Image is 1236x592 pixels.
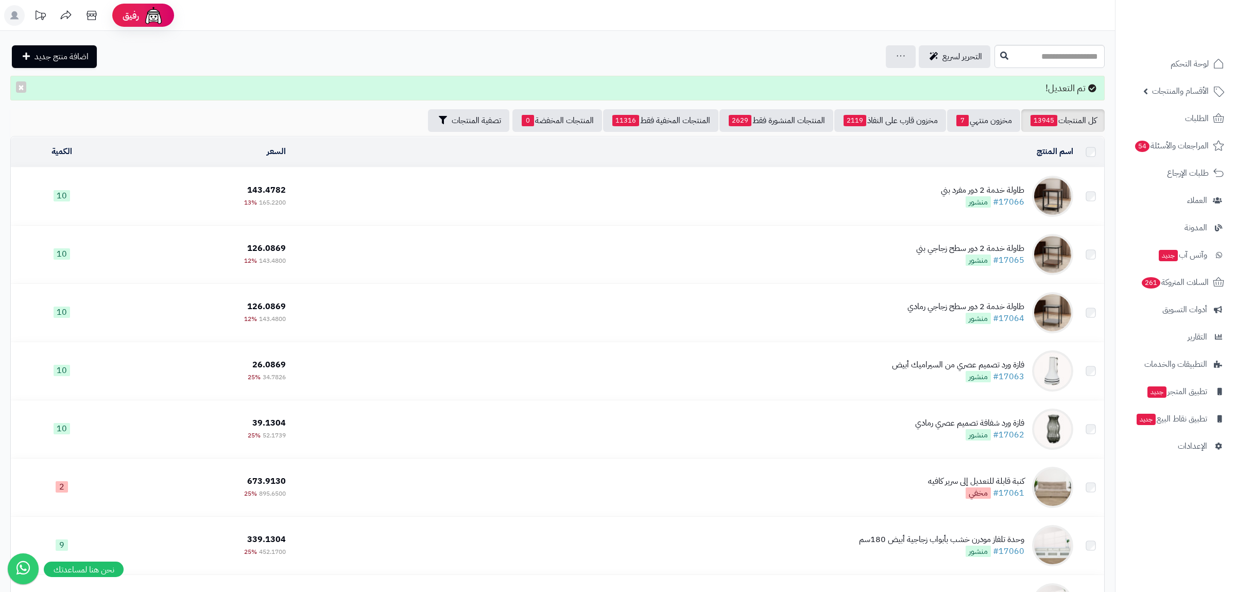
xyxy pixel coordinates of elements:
span: 895.6500 [259,489,286,498]
span: 10 [54,248,70,260]
a: المنتجات المنشورة فقط2629 [719,109,833,132]
a: #17065 [993,254,1024,266]
span: لوحة التحكم [1171,57,1209,71]
span: طلبات الإرجاع [1167,166,1209,180]
span: الأقسام والمنتجات [1152,84,1209,98]
span: 39.1304 [252,417,286,429]
span: المدونة [1184,221,1207,235]
span: 261 [1142,277,1160,289]
a: لوحة التحكم [1122,52,1230,76]
span: التحرير لسريع [942,50,982,63]
span: منشور [966,371,991,382]
span: 25% [244,547,257,556]
a: المراجعات والأسئلة54 [1122,133,1230,158]
a: #17061 [993,487,1024,499]
div: فازة ورد شفافة تصميم عصري رمادي [915,417,1024,429]
span: 2 [56,481,68,493]
a: أدوات التسويق [1122,297,1230,322]
div: طاولة خدمة 2 دور سطح زجاجي بني [916,243,1024,255]
span: 52.1739 [263,431,286,440]
a: التطبيقات والخدمات [1122,352,1230,377]
span: 7 [956,115,969,126]
img: كنبة قابلة للتعديل إلى سرير كافيه [1032,467,1073,508]
span: التطبيقات والخدمات [1144,357,1207,371]
span: 11316 [612,115,639,126]
span: 25% [248,431,261,440]
span: الطلبات [1185,111,1209,126]
div: كنبة قابلة للتعديل إلى سرير كافيه [928,476,1024,487]
img: فازة ورد تصميم عصري من السيراميك أبيض [1032,350,1073,392]
div: تم التعديل! [10,76,1105,100]
a: المنتجات المخفضة0 [512,109,602,132]
span: 452.1700 [259,547,286,556]
span: جديد [1147,386,1166,398]
img: طاولة خدمة 2 دور سطح زجاجي رمادي [1032,292,1073,333]
span: العملاء [1187,193,1207,208]
a: السلات المتروكة261 [1122,270,1230,295]
a: تطبيق المتجرجديد [1122,379,1230,404]
span: اضافة منتج جديد [35,50,89,63]
span: 10 [54,307,70,318]
span: تصفية المنتجات [452,114,501,127]
button: تصفية المنتجات [428,109,509,132]
span: 143.4800 [259,256,286,265]
span: 143.4800 [259,314,286,324]
span: 25% [244,489,257,498]
span: 10 [54,365,70,376]
a: الطلبات [1122,106,1230,131]
a: الكمية [51,145,72,158]
img: طاولة خدمة 2 دور سطح زجاجي بني [1032,234,1073,275]
a: السعر [267,145,286,158]
span: جديد [1137,414,1156,425]
img: ai-face.png [143,5,164,26]
a: اسم المنتج [1037,145,1073,158]
span: 0 [522,115,534,126]
a: مخزون منتهي7 [947,109,1020,132]
a: وآتس آبجديد [1122,243,1230,267]
a: طلبات الإرجاع [1122,161,1230,185]
img: logo-2.png [1166,29,1226,50]
span: 34.7826 [263,373,286,382]
span: 165.2200 [259,198,286,207]
span: 54 [1135,141,1149,152]
button: × [16,81,26,93]
span: السلات المتروكة [1141,275,1209,290]
span: 10 [54,190,70,201]
img: طاولة خدمة 2 دور مفرد بني [1032,176,1073,217]
span: 13% [244,198,257,207]
span: منشور [966,255,991,266]
span: منشور [966,196,991,208]
span: 12% [244,314,257,324]
span: 10 [54,423,70,434]
a: #17063 [993,370,1024,383]
span: 25% [248,373,261,382]
span: 13945 [1031,115,1057,126]
a: المدونة [1122,215,1230,240]
a: #17060 [993,545,1024,557]
a: المنتجات المخفية فقط11316 [603,109,718,132]
span: 26.0869 [252,359,286,371]
div: طاولة خدمة 2 دور سطح زجاجي رمادي [907,301,1024,313]
span: المراجعات والأسئلة [1134,139,1209,153]
span: 12% [244,256,257,265]
span: مخفي [966,487,991,499]
a: #17066 [993,196,1024,208]
span: تطبيق نقاط البيع [1136,412,1207,426]
span: الإعدادات [1178,439,1207,453]
a: مخزون قارب على النفاذ2119 [834,109,946,132]
span: 143.4782 [247,184,286,196]
span: 673.9130 [247,475,286,487]
span: جديد [1159,250,1178,261]
div: فازة ورد تصميم عصري من السيراميك أبيض [892,359,1024,371]
img: وحدة تلفاز مودرن خشب بأبواب زجاجية أبيض 180سم [1032,525,1073,566]
a: #17062 [993,429,1024,441]
div: طاولة خدمة 2 دور مفرد بني [941,184,1024,196]
a: تحديثات المنصة [27,5,53,28]
span: منشور [966,429,991,441]
div: وحدة تلفاز مودرن خشب بأبواب زجاجية أبيض 180سم [859,534,1024,546]
span: 2119 [844,115,866,126]
span: 2629 [729,115,751,126]
span: رفيق [123,9,139,22]
span: 126.0869 [247,242,286,255]
a: #17064 [993,312,1024,325]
